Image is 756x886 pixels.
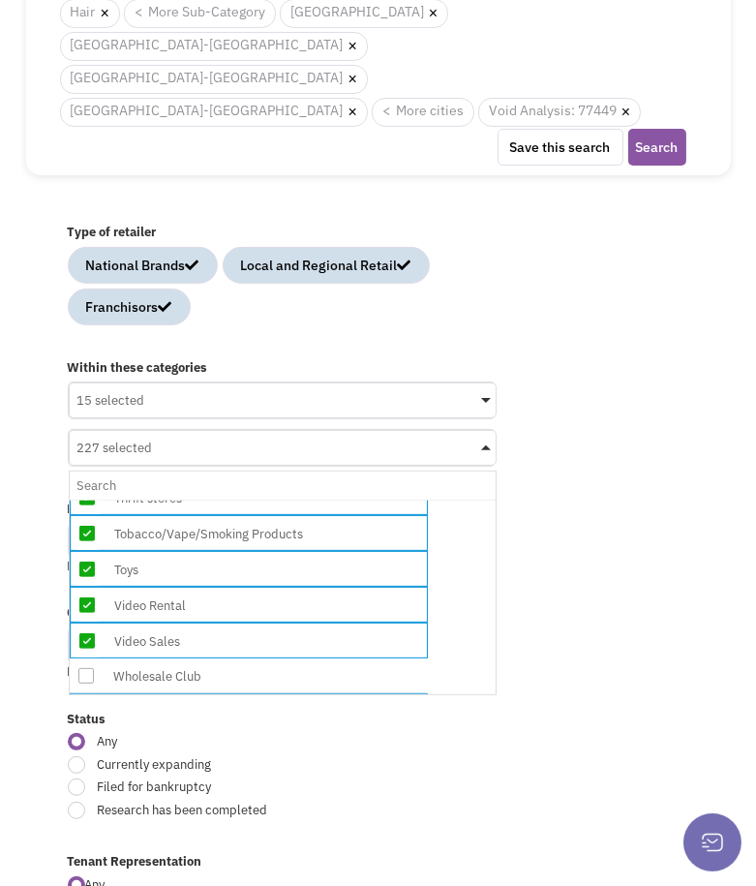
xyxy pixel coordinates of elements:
div: Video Rental [109,594,419,618]
a: × [348,104,357,121]
span: Void Analysis: 77449 [478,98,641,127]
div: Tobacco/Vape/Smoking Products [109,522,419,546]
button: Search [628,129,686,166]
label: By name or keyword [68,501,496,519]
span: Research has been completed [85,802,371,820]
a: < More cities [372,98,474,127]
span: Filed for bankruptcy [85,779,371,797]
div: Local and Regional Retail [241,256,411,275]
a: × [348,38,357,55]
span: [GEOGRAPHIC_DATA]-[GEOGRAPHIC_DATA] [60,65,368,94]
div: 227 selected [70,431,496,460]
label: Type of retailer [68,224,496,242]
label: Tenant Representation [68,853,496,871]
a: × [621,104,630,121]
span: Any [85,733,371,751]
span: [GEOGRAPHIC_DATA]-[GEOGRAPHIC_DATA] [60,32,368,61]
a: × [348,71,357,88]
div: Video Sales [109,629,419,654]
div: Franchisors [86,297,172,317]
a: × [101,5,109,22]
span: [GEOGRAPHIC_DATA]-[GEOGRAPHIC_DATA] [60,98,368,127]
a: × [429,5,438,22]
label: Status [68,711,496,729]
button: Save this search [498,129,623,166]
div: National Brands [86,256,199,275]
label: Within these categories [68,359,496,378]
div: 15 selected [70,383,496,412]
span: Currently expanding [85,756,371,775]
div: Wholesale Club [108,664,418,688]
span: Example: Target [68,663,161,680]
span: Example: Taco Bell or Tacos [68,558,226,574]
label: Only retailers co-located with [68,604,496,623]
div: Toys [109,558,419,582]
input: 227 selectedLeather GoodsLuggageMen's ClothingMusicParty Goods/SuppliesPawn ShopReligious GoodsRe... [77,472,488,500]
